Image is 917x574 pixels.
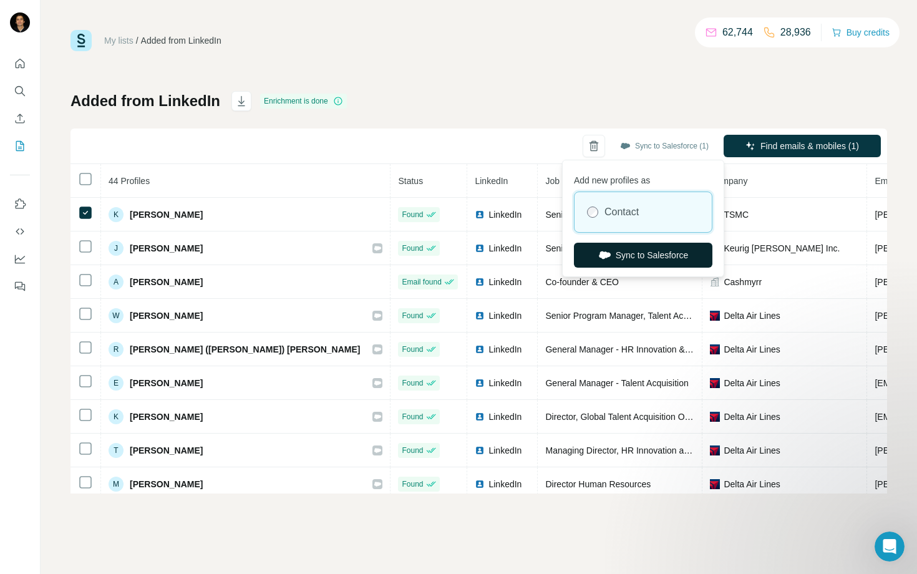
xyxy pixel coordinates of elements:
button: Search [10,80,30,102]
div: Enrichment is done [260,94,347,109]
span: News [144,421,168,429]
button: Feedback [10,275,30,298]
span: [PERSON_NAME] [130,411,203,423]
img: LinkedIn logo [475,243,485,253]
span: Home [17,421,45,429]
div: W [109,308,124,323]
button: View status page [26,266,224,291]
span: [PERSON_NAME] [130,377,203,389]
span: LinkedIn [488,242,522,255]
span: LinkedIn [488,478,522,490]
span: Delta Air Lines [724,444,780,457]
span: Director Human Resources [545,479,651,489]
button: My lists [10,135,30,157]
span: [PERSON_NAME] [130,309,203,322]
span: [PERSON_NAME] [130,242,203,255]
div: R [109,342,124,357]
img: company-logo [710,479,720,489]
div: M [109,477,124,492]
div: K [109,207,124,222]
p: 62,744 [722,25,753,40]
button: Messages [62,389,125,439]
button: Sync to Salesforce [574,243,712,268]
span: Found [402,479,423,490]
span: LinkedIn [488,208,522,221]
img: LinkedIn logo [475,344,485,354]
button: Quick start [10,52,30,75]
img: LinkedIn logo [475,210,485,220]
span: Help [208,421,228,429]
div: K [109,409,124,424]
span: Delta Air Lines [724,411,780,423]
img: LinkedIn logo [475,277,485,287]
span: Delta Air Lines [724,309,780,322]
p: Add new profiles as [574,169,712,187]
span: LinkedIn [488,411,522,423]
div: A [109,275,124,289]
button: Dashboard [10,248,30,270]
button: Sync to Salesforce (1) [611,137,717,155]
span: Found [402,411,423,422]
img: logo [25,24,37,44]
p: How can we help? [25,152,225,173]
span: [PERSON_NAME] [130,444,203,457]
li: / [136,34,138,47]
button: News [125,389,187,439]
span: Keurig [PERSON_NAME] Inc. [724,242,840,255]
img: company-logo [710,378,720,388]
span: Email [875,176,896,186]
span: [PERSON_NAME] ([PERSON_NAME]) [PERSON_NAME] [130,343,360,356]
span: General Manager - HR Innovation & Employee Experience (Talent Services) [545,344,840,354]
div: Added from LinkedIn [141,34,221,47]
span: Job title [545,176,575,186]
span: Delta Air Lines [724,478,780,490]
span: LinkedIn [488,276,522,288]
span: Found [402,344,423,355]
img: company-logo [710,311,720,321]
h2: Status Surfe [26,200,224,213]
div: All services are online [26,248,224,261]
button: Help [187,389,250,439]
a: My lists [104,36,133,46]
span: Delta Air Lines [724,377,780,389]
img: LinkedIn logo [475,311,485,321]
span: Director, Global Talent Acquisition Operations [545,412,720,422]
img: company-logo [710,445,720,455]
img: LinkedIn logo [475,479,485,489]
div: J [109,241,124,256]
div: E [109,376,124,391]
span: Found [402,243,423,254]
img: company-logo [710,344,720,354]
span: Company [710,176,747,186]
label: Contact [604,205,639,220]
span: [PERSON_NAME] [130,478,203,490]
span: Found [402,209,423,220]
span: Senior Recruiter [545,210,608,220]
span: LinkedIn [488,377,522,389]
img: LinkedIn logo [475,378,485,388]
span: Found [402,310,423,321]
span: Managing Director, HR Innovation and Workforce Technology [545,445,782,455]
span: Found [402,445,423,456]
div: AI Agent and team can help [26,330,209,343]
h1: Added from LinkedIn [70,91,220,111]
span: Cashmyrr [724,276,762,288]
span: Found [402,377,423,389]
img: Surfe Logo [70,30,92,51]
button: Use Surfe API [10,220,30,243]
button: Use Surfe on LinkedIn [10,193,30,215]
img: company-logo [710,412,720,422]
span: LinkedIn [488,444,522,457]
div: Ask a question [26,317,209,330]
span: Co-founder & CEO [545,277,619,287]
img: Profile image for Christian [196,20,221,45]
img: LinkedIn logo [475,412,485,422]
span: [PERSON_NAME] [130,276,203,288]
button: Buy credits [832,24,890,41]
span: Status [398,176,423,186]
span: LinkedIn [475,176,508,186]
div: Ask a questionAI Agent and team can help [12,306,237,354]
span: LinkedIn [488,309,522,322]
img: Profile image for Aurélie [172,20,197,45]
span: [PERSON_NAME] [130,208,203,221]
